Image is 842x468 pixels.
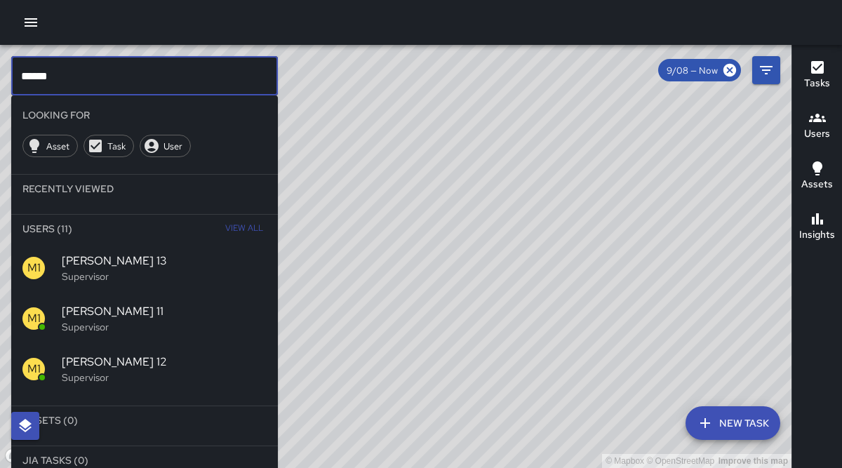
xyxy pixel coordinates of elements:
[225,218,263,240] span: View All
[792,152,842,202] button: Assets
[799,227,835,243] h6: Insights
[804,76,830,91] h6: Tasks
[140,135,191,157] div: User
[792,51,842,101] button: Tasks
[156,140,190,152] span: User
[27,260,41,276] p: M1
[11,215,278,243] li: Users (11)
[792,101,842,152] button: Users
[22,135,78,157] div: Asset
[62,253,267,269] span: [PERSON_NAME] 13
[801,177,833,192] h6: Assets
[62,320,267,334] p: Supervisor
[83,135,134,157] div: Task
[27,310,41,327] p: M1
[11,175,278,203] li: Recently Viewed
[752,56,780,84] button: Filters
[27,361,41,377] p: M1
[11,101,278,129] li: Looking For
[792,202,842,253] button: Insights
[658,59,741,81] div: 9/08 — Now
[39,140,77,152] span: Asset
[686,406,780,440] button: New Task
[100,140,133,152] span: Task
[62,303,267,320] span: [PERSON_NAME] 11
[62,269,267,283] p: Supervisor
[11,293,278,344] div: M1[PERSON_NAME] 11Supervisor
[11,344,278,394] div: M1[PERSON_NAME] 12Supervisor
[11,243,278,293] div: M1[PERSON_NAME] 13Supervisor
[62,370,267,385] p: Supervisor
[11,406,278,434] li: Assets (0)
[222,215,267,243] button: View All
[658,65,726,76] span: 9/08 — Now
[62,354,267,370] span: [PERSON_NAME] 12
[804,126,830,142] h6: Users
